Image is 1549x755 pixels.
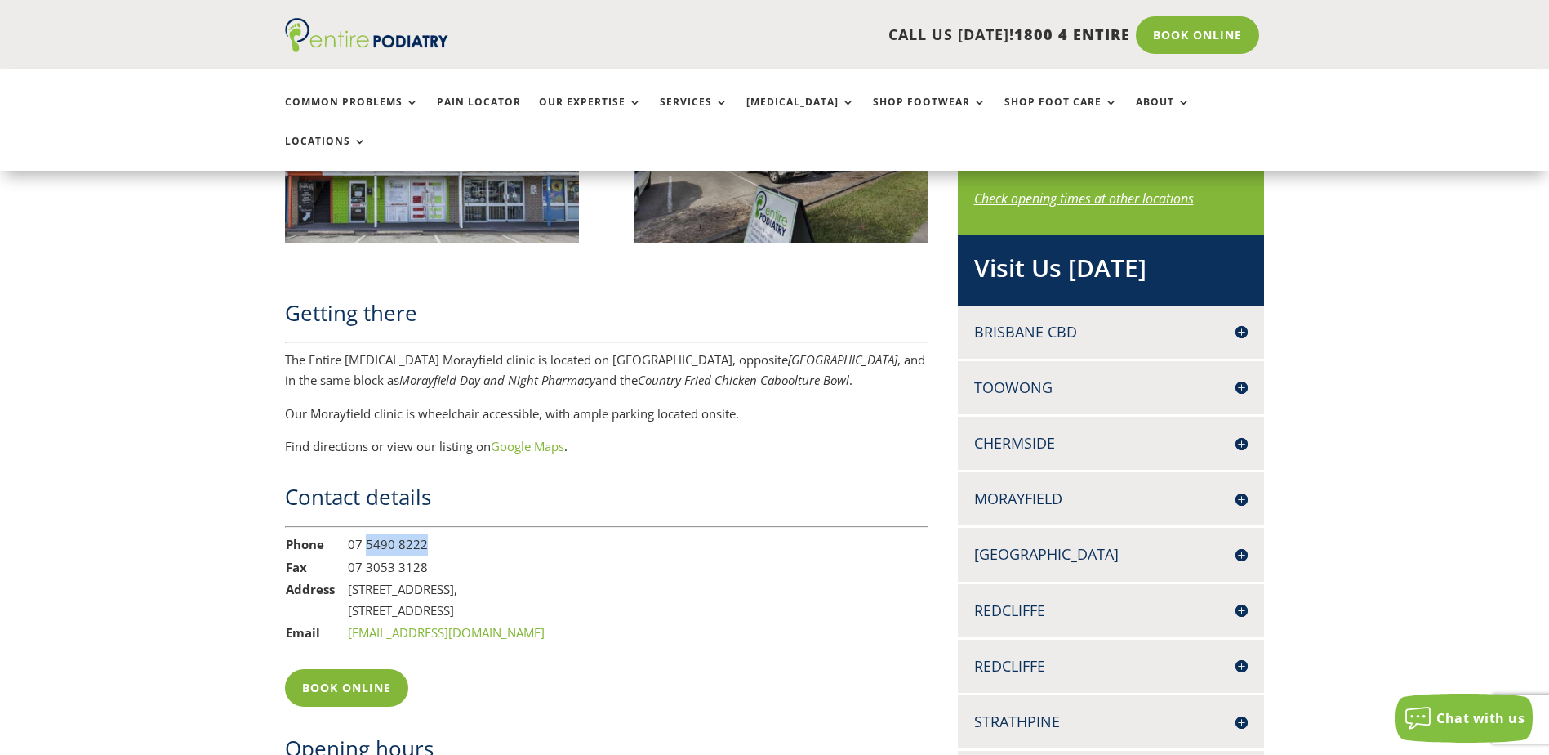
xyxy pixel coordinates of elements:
p: Find directions or view our listing on . [285,436,928,458]
a: Book Online [1136,16,1259,54]
a: Check opening times at other locations [974,190,1194,208]
a: Shop Foot Care [1004,96,1118,132]
h2: Visit Us [DATE] [974,251,1249,293]
strong: Email [286,624,320,641]
strong: Phone [286,536,324,552]
a: Shop Footwear [873,96,986,132]
a: Book Online [285,669,408,707]
a: Pain Locator [437,96,521,132]
td: 07 5490 8222 [347,534,545,556]
h2: Contact details [285,482,928,520]
p: The Entire [MEDICAL_DATA] Morayfield clinic is located on [GEOGRAPHIC_DATA], opposite , and in th... [285,350,928,404]
a: Services [660,96,728,132]
a: About [1136,96,1191,132]
strong: Address [286,581,335,597]
a: Our Expertise [539,96,642,132]
td: [STREET_ADDRESS], [STREET_ADDRESS] [347,579,545,622]
h4: Brisbane CBD [974,322,1249,342]
h4: Redcliffe [974,656,1249,677]
h4: Chermside [974,433,1249,453]
h4: [GEOGRAPHIC_DATA] [974,544,1249,565]
em: [GEOGRAPHIC_DATA] [788,351,897,368]
a: [MEDICAL_DATA] [746,96,855,132]
p: Our Morayfield clinic is wheelchair accessible, with ample parking located onsite. [285,404,928,437]
span: Chat with us [1436,709,1525,727]
span: 1800 4 ENTIRE [1014,25,1130,44]
a: [EMAIL_ADDRESS][DOMAIN_NAME] [348,624,545,641]
img: logo (1) [285,18,448,52]
em: Morayfield Day and Night Pharmacy [399,372,595,388]
a: Common Problems [285,96,419,132]
h4: Redcliffe [974,601,1249,621]
a: Locations [285,136,367,171]
strong: Fax [286,559,307,575]
button: Chat with us [1395,694,1533,743]
em: Country Fried Chicken Caboolture Bowl [638,372,849,388]
a: Entire Podiatry [285,39,448,56]
h4: Toowong [974,377,1249,398]
td: 07 3053 3128 [347,556,545,579]
h4: Morayfield [974,489,1249,509]
h4: Strathpine [974,712,1249,732]
p: CALL US [DATE]! [511,25,1130,46]
h2: Getting there [285,298,928,336]
a: Google Maps [491,438,564,454]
